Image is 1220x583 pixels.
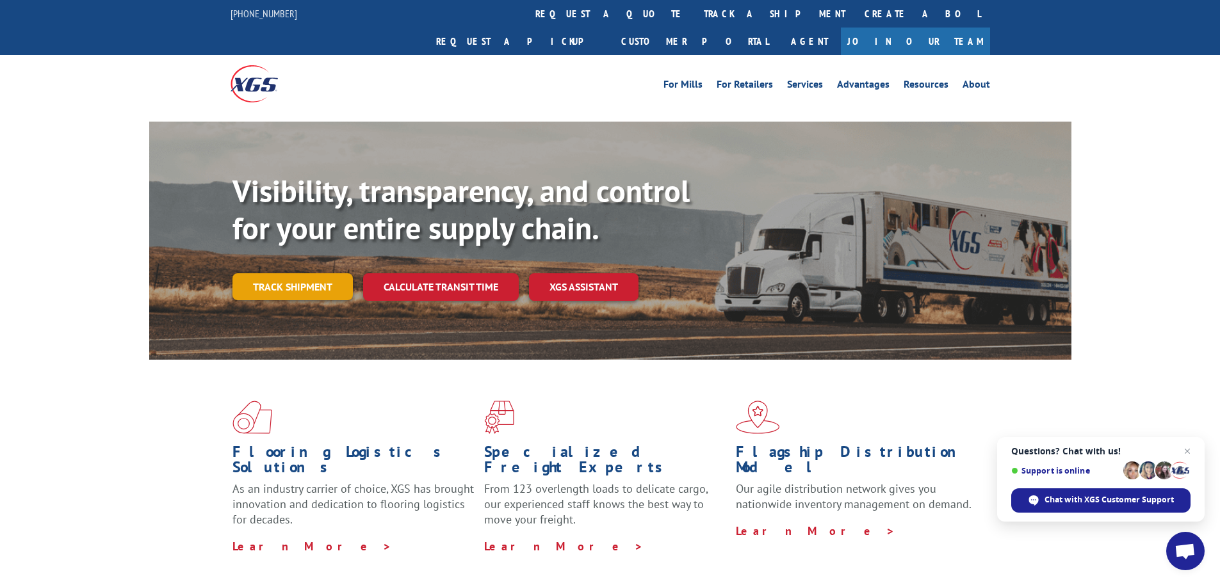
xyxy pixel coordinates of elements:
a: For Retailers [717,79,773,93]
h1: Specialized Freight Experts [484,444,726,481]
a: About [963,79,990,93]
span: As an industry carrier of choice, XGS has brought innovation and dedication to flooring logistics... [232,481,474,527]
a: Learn More > [232,539,392,554]
span: Close chat [1180,443,1195,459]
div: Open chat [1166,532,1205,570]
b: Visibility, transparency, and control for your entire supply chain. [232,171,690,248]
img: xgs-icon-focused-on-flooring-red [484,401,514,434]
a: Resources [904,79,948,93]
a: Agent [778,28,841,55]
div: Chat with XGS Customer Support [1011,488,1191,513]
a: Join Our Team [841,28,990,55]
a: Services [787,79,823,93]
span: Support is online [1011,466,1119,475]
a: [PHONE_NUMBER] [231,7,297,20]
img: xgs-icon-total-supply-chain-intelligence-red [232,401,272,434]
span: Questions? Chat with us! [1011,446,1191,456]
a: XGS ASSISTANT [529,273,638,301]
p: From 123 overlength loads to delicate cargo, our experienced staff knows the best way to move you... [484,481,726,538]
span: Chat with XGS Customer Support [1045,494,1174,506]
span: Our agile distribution network gives you nationwide inventory management on demand. [736,481,972,511]
a: For Mills [663,79,703,93]
a: Calculate transit time [363,273,519,301]
img: xgs-icon-flagship-distribution-model-red [736,401,780,434]
h1: Flagship Distribution Model [736,444,978,481]
h1: Flooring Logistics Solutions [232,444,475,481]
a: Learn More > [484,539,644,554]
a: Request a pickup [427,28,612,55]
a: Customer Portal [612,28,778,55]
a: Track shipment [232,273,353,300]
a: Learn More > [736,523,895,538]
a: Advantages [837,79,890,93]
